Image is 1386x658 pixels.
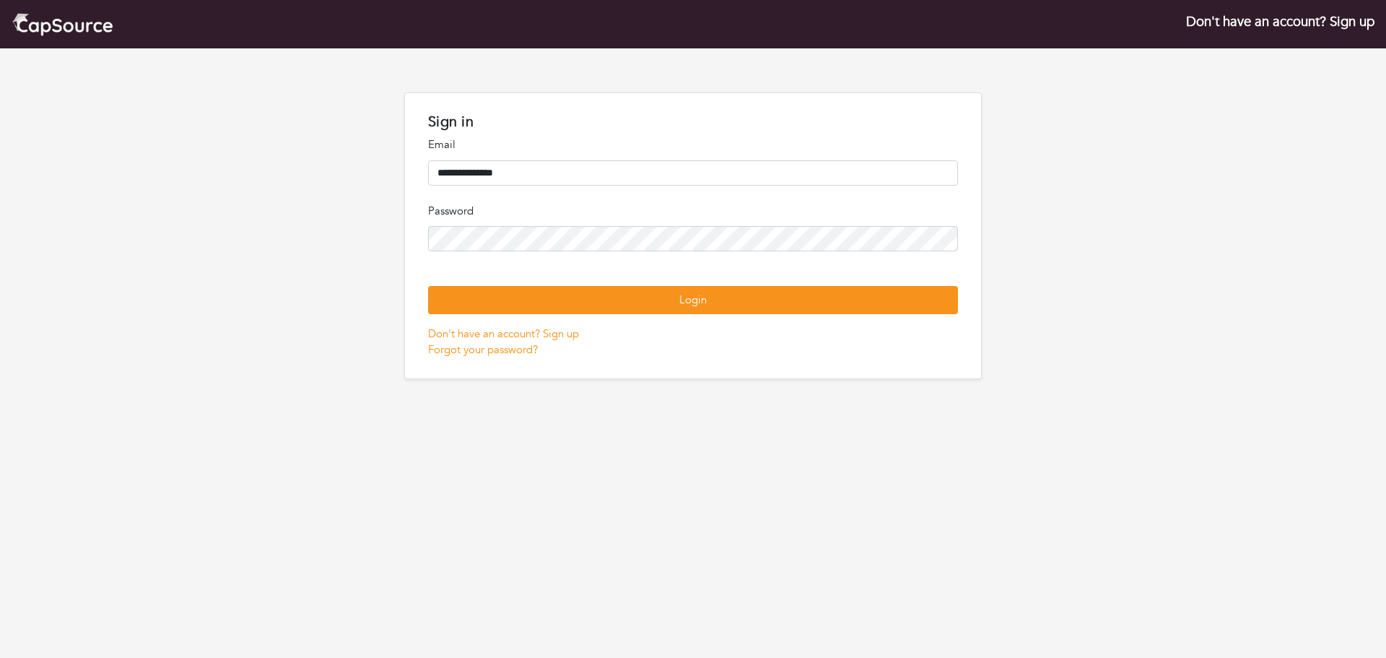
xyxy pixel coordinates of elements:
[428,286,958,314] button: Login
[428,137,958,153] p: Email
[428,203,958,220] p: Password
[1186,12,1374,31] a: Don't have an account? Sign up
[428,342,538,357] a: Forgot your password?
[428,113,958,131] h1: Sign in
[12,12,113,37] img: cap_logo.png
[428,326,579,341] a: Don't have an account? Sign up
